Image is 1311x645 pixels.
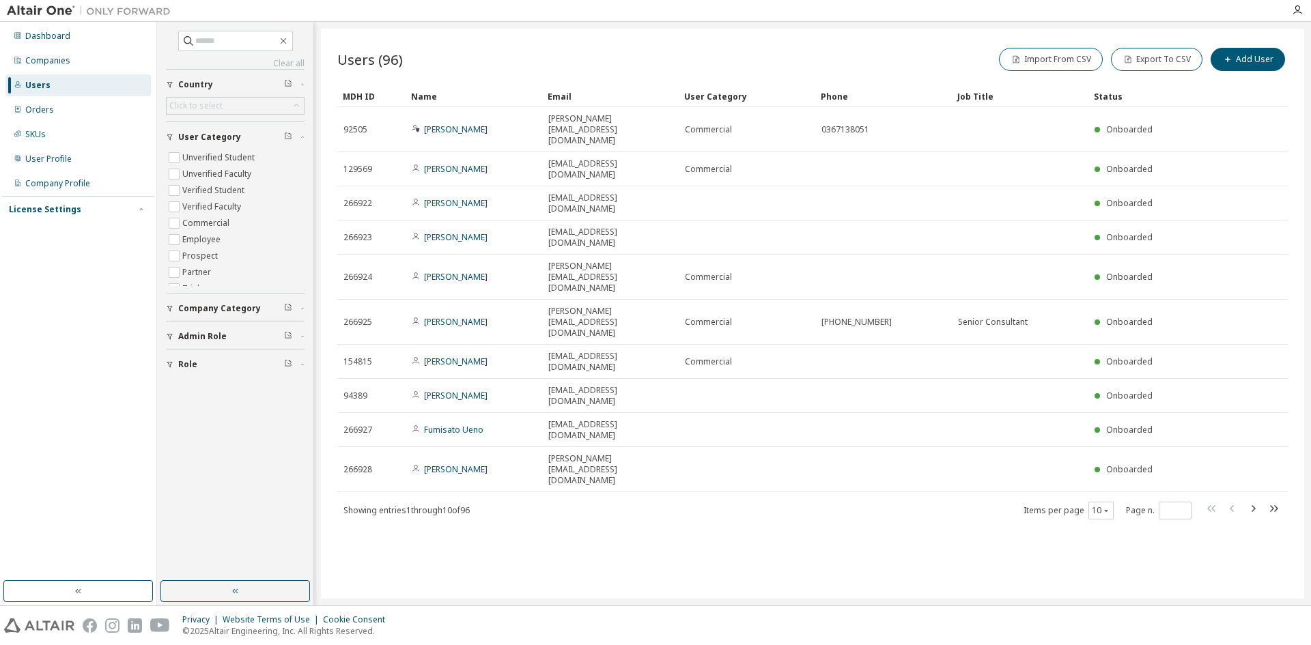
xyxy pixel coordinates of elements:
span: [EMAIL_ADDRESS][DOMAIN_NAME] [548,192,673,214]
a: [PERSON_NAME] [424,197,488,209]
span: Showing entries 1 through 10 of 96 [343,504,470,516]
a: Fumisato Ueno [424,424,483,435]
span: Onboarded [1106,271,1153,283]
a: Clear all [166,58,305,69]
div: Email [548,85,673,107]
div: Click to select [169,100,223,111]
div: Company Profile [25,178,90,189]
button: Export To CSV [1111,48,1202,71]
label: Unverified Faculty [182,166,254,182]
span: Onboarded [1106,463,1153,475]
span: Onboarded [1106,316,1153,328]
div: Name [411,85,537,107]
span: Onboarded [1106,424,1153,435]
span: Commercial [685,272,732,283]
label: Unverified Student [182,149,257,166]
span: Role [178,359,197,370]
span: Admin Role [178,331,227,342]
span: Onboarded [1106,356,1153,367]
span: 266927 [343,425,372,435]
span: Items per page [1024,502,1114,519]
span: [PERSON_NAME][EMAIL_ADDRESS][DOMAIN_NAME] [548,113,673,146]
span: 92505 [343,124,367,135]
button: 10 [1092,505,1110,516]
a: [PERSON_NAME] [424,356,488,367]
p: © 2025 Altair Engineering, Inc. All Rights Reserved. [182,625,393,637]
span: Commercial [685,317,732,328]
div: Website Terms of Use [223,614,323,625]
div: SKUs [25,129,46,140]
a: [PERSON_NAME] [424,124,488,135]
div: MDH ID [343,85,400,107]
label: Verified Student [182,182,247,199]
span: Onboarded [1106,163,1153,175]
a: [PERSON_NAME] [424,271,488,283]
span: 129569 [343,164,372,175]
span: [PERSON_NAME][EMAIL_ADDRESS][DOMAIN_NAME] [548,261,673,293]
button: Company Category [166,293,305,324]
span: [PHONE_NUMBER] [821,317,892,328]
span: Clear filter [284,79,292,90]
span: [PERSON_NAME][EMAIL_ADDRESS][DOMAIN_NAME] [548,453,673,486]
span: 154815 [343,356,372,367]
div: Users [25,80,51,91]
span: Clear filter [284,331,292,342]
a: [PERSON_NAME] [424,231,488,243]
span: User Category [178,132,241,143]
div: User Category [684,85,810,107]
span: 94389 [343,390,367,401]
span: 266925 [343,317,372,328]
span: [EMAIL_ADDRESS][DOMAIN_NAME] [548,385,673,407]
span: [EMAIL_ADDRESS][DOMAIN_NAME] [548,227,673,248]
button: Country [166,70,305,100]
button: Add User [1211,48,1285,71]
button: Role [166,349,305,379]
div: Click to select [167,98,304,114]
img: facebook.svg [83,618,97,633]
span: 266928 [343,464,372,475]
a: [PERSON_NAME] [424,390,488,401]
div: User Profile [25,154,72,164]
span: Clear filter [284,303,292,314]
label: Partner [182,264,214,281]
span: Onboarded [1106,197,1153,209]
button: User Category [166,122,305,152]
span: Onboarded [1106,231,1153,243]
span: 0367138051 [821,124,869,135]
label: Trial [182,281,202,297]
span: Commercial [685,124,732,135]
span: Country [178,79,213,90]
span: [PERSON_NAME][EMAIL_ADDRESS][DOMAIN_NAME] [548,306,673,339]
img: instagram.svg [105,618,119,633]
button: Import From CSV [999,48,1103,71]
span: Clear filter [284,132,292,143]
span: Onboarded [1106,124,1153,135]
div: Orders [25,104,54,115]
label: Verified Faculty [182,199,244,215]
img: Altair One [7,4,178,18]
span: 266923 [343,232,372,243]
span: Page n. [1126,502,1192,519]
label: Prospect [182,248,221,264]
label: Employee [182,231,223,248]
span: Users (96) [337,50,403,69]
label: Commercial [182,215,232,231]
img: linkedin.svg [128,618,142,633]
a: [PERSON_NAME] [424,463,488,475]
button: Admin Role [166,321,305,352]
span: Senior Consultant [958,317,1028,328]
div: Phone [821,85,946,107]
div: Dashboard [25,31,70,42]
span: Onboarded [1106,390,1153,401]
span: 266924 [343,272,372,283]
div: Job Title [957,85,1083,107]
span: Company Category [178,303,261,314]
span: [EMAIL_ADDRESS][DOMAIN_NAME] [548,351,673,373]
a: [PERSON_NAME] [424,163,488,175]
span: Clear filter [284,359,292,370]
span: [EMAIL_ADDRESS][DOMAIN_NAME] [548,419,673,441]
span: Commercial [685,164,732,175]
div: Cookie Consent [323,614,393,625]
div: License Settings [9,204,81,215]
div: Companies [25,55,70,66]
